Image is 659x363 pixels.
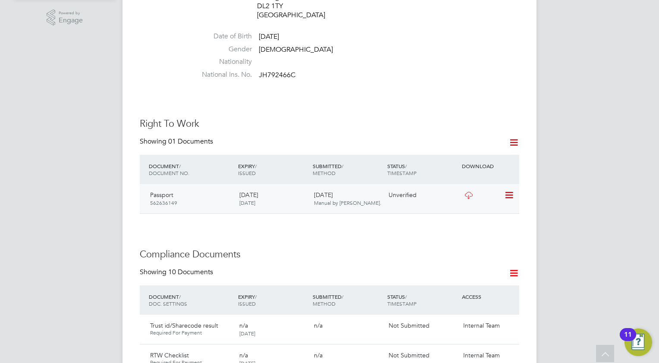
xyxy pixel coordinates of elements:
div: Passport [147,188,236,210]
span: Powered by [59,9,83,17]
span: Not Submitted [389,351,430,359]
h3: Compliance Documents [140,248,519,261]
div: DOWNLOAD [460,158,519,174]
label: Nationality [191,57,252,66]
div: EXPIRY [236,158,311,181]
span: METHOD [313,300,336,307]
span: n/a [239,322,248,329]
span: n/a [239,351,248,359]
div: Showing [140,137,215,146]
div: STATUS [385,289,460,311]
div: DOCUMENT [147,289,236,311]
label: National Ins. No. [191,70,252,79]
span: TIMESTAMP [387,169,417,176]
label: Gender [191,45,252,54]
div: [DATE] [311,188,385,210]
span: Not Submitted [389,322,430,329]
span: Engage [59,17,83,24]
span: / [179,163,181,169]
span: n/a [314,351,323,359]
span: 01 Documents [168,137,213,146]
span: / [255,163,257,169]
span: DOCUMENT NO. [149,169,189,176]
div: Showing [140,268,215,277]
span: JH792466C [259,71,295,79]
span: [DATE] [239,330,255,337]
span: / [255,293,257,300]
span: [DEMOGRAPHIC_DATA] [259,45,333,54]
span: [DATE] [239,199,255,206]
span: DOC. SETTINGS [149,300,187,307]
div: SUBMITTED [311,158,385,181]
span: RTW Checklist [150,351,189,359]
span: Trust id/Sharecode result [150,322,218,329]
div: SUBMITTED [311,289,385,311]
span: / [342,163,343,169]
span: / [405,293,407,300]
div: ACCESS [460,289,519,304]
span: n/a [314,322,323,329]
div: STATUS [385,158,460,181]
span: 10 Documents [168,268,213,276]
span: ISSUED [238,300,256,307]
a: Powered byEngage [47,9,83,26]
div: EXPIRY [236,289,311,311]
span: 562636149 [150,199,177,206]
span: Manual by [PERSON_NAME]. [314,199,381,206]
span: METHOD [313,169,336,176]
span: Required For Payment [150,329,232,336]
h3: Right To Work [140,118,519,130]
span: Unverified [389,191,417,199]
span: / [179,293,181,300]
span: Internal Team [463,351,500,359]
span: ISSUED [238,169,256,176]
span: TIMESTAMP [387,300,417,307]
span: / [405,163,407,169]
div: 11 [624,335,632,346]
label: Date of Birth [191,32,252,41]
span: / [342,293,343,300]
div: [DATE] [236,188,311,210]
button: Open Resource Center, 11 new notifications [624,329,652,356]
div: DOCUMENT [147,158,236,181]
span: Internal Team [463,322,500,329]
span: [DATE] [259,32,279,41]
